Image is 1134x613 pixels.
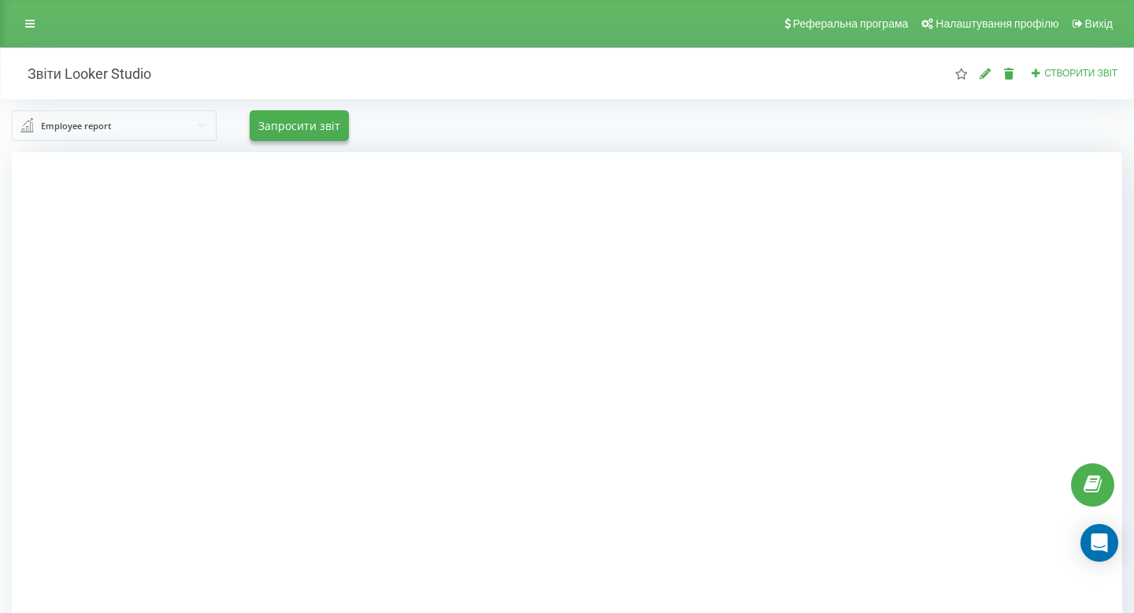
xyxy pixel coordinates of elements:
button: Створити звіт [1026,67,1122,80]
i: Видалити звіт [1002,68,1016,79]
h2: Звіти Looker Studio [12,65,151,83]
div: Open Intercom Messenger [1080,524,1118,562]
i: Цей звіт буде завантажений першим при відкритті "Звіти Looker Studio". Ви можете призначити будь-... [954,68,968,79]
div: Employee report [41,117,111,135]
span: Реферальна програма [793,17,909,30]
span: Створити звіт [1044,68,1117,79]
i: Створити звіт [1031,68,1042,77]
span: Вихід [1085,17,1113,30]
button: Запросити звіт [250,110,349,141]
i: Редагувати звіт [979,68,992,79]
span: Налаштування профілю [936,17,1058,30]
